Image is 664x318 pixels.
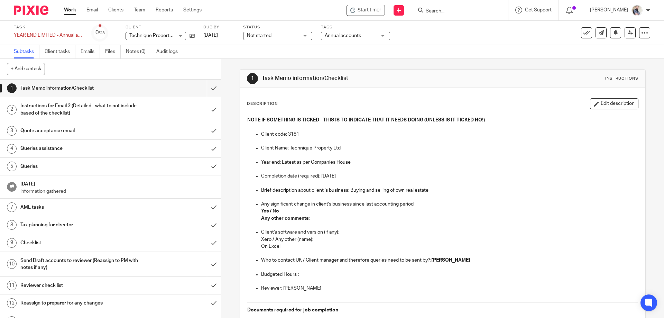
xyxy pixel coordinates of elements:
h1: AML tasks [20,202,140,212]
div: Instructions [605,76,638,81]
a: Subtasks [14,45,39,58]
span: Not started [247,33,271,38]
div: 10 [7,259,17,269]
p: [PERSON_NAME] [590,7,628,13]
div: 2 [7,105,17,115]
div: 8 [7,220,17,230]
label: Client [126,25,195,30]
h1: Queries [20,161,140,172]
a: Settings [183,7,202,13]
p: Who to contact UK / Client manager and therefore queries need to be sent by?: [261,257,638,264]
u: NOTE IF SOMETHING IS TICKED - THIS IS TO INDICATE THAT IT NEEDS DOING (UNLESS IS IT TICKED NO!) [247,118,485,122]
strong: Documents required for job completion [247,308,338,312]
button: Edit description [590,98,638,109]
span: Annual accounts [325,33,361,38]
p: Client's software and version (if any): [261,229,638,236]
a: Emails [81,45,100,58]
label: Tags [321,25,390,30]
div: 11 [7,281,17,290]
a: Notes (0) [126,45,151,58]
div: 4 [7,144,17,154]
p: Any significant change in client's business since last accounting period [261,201,638,208]
img: Pixie%2002.jpg [631,5,643,16]
a: Work [64,7,76,13]
p: Xero / Any other (name): [261,236,638,243]
div: 5 [7,162,17,171]
a: Team [134,7,145,13]
h1: Task Memo information/Checklist [262,75,458,82]
p: On Excel [261,243,638,250]
p: Client code: 3181 [261,131,638,138]
a: Clients [108,7,123,13]
div: 7 [7,202,17,212]
strong: [PERSON_NAME] [431,258,470,263]
h1: Reassign to preparer for any changes [20,298,140,308]
div: Technique Property Ltd - YEAR END LIMITED - Annual accounts and CT600 return (limited companies) [347,5,385,16]
div: YEAR END LIMITED - Annual accounts and CT600 return (limited companies) [14,32,83,39]
p: Reviewer: [PERSON_NAME] [261,285,638,292]
a: Audit logs [156,45,183,58]
p: Year end: Latest as per Companies House [261,159,638,166]
button: + Add subtask [7,63,45,75]
h1: Send Draft accounts to reviewer (Reassign to PM with notes if any) [20,255,140,273]
p: Budgeted Hours : [261,271,638,278]
div: 12 [7,298,17,308]
strong: Any other comments: [261,216,310,221]
h1: Quote acceptance email [20,126,140,136]
label: Status [243,25,312,30]
label: Due by [203,25,234,30]
div: 9 [7,238,17,248]
span: Get Support [525,8,552,12]
a: Reports [156,7,173,13]
h1: Queries assistance [20,143,140,154]
small: /23 [99,31,105,35]
h1: Reviewer check list [20,280,140,291]
input: Search [425,8,487,15]
p: Client Name: Technique Property Ltd [261,145,638,152]
a: Files [105,45,121,58]
span: [DATE] [203,33,218,38]
p: Brief description about client 's business: Buying and selling of own real estate [261,187,638,194]
a: Client tasks [45,45,75,58]
p: Completion date (required): [DATE] [261,173,638,180]
h1: Tax planning for director [20,220,140,230]
img: Pixie [14,6,48,15]
span: Start timer [358,7,381,14]
h1: Task Memo information/Checklist [20,83,140,93]
div: 3 [7,126,17,136]
div: 1 [7,83,17,93]
h1: Instructions for Email 2 (Detailed - what to not include based of the checklist) [20,101,140,118]
h1: [DATE] [20,179,214,188]
h1: Checklist [20,238,140,248]
label: Task [14,25,83,30]
a: Email [86,7,98,13]
p: Description [247,101,278,107]
div: 0 [95,29,105,37]
div: 1 [247,73,258,84]
span: Technique Property Ltd [129,33,180,38]
strong: Yes / No [261,209,279,213]
p: Information gathered [20,188,214,195]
